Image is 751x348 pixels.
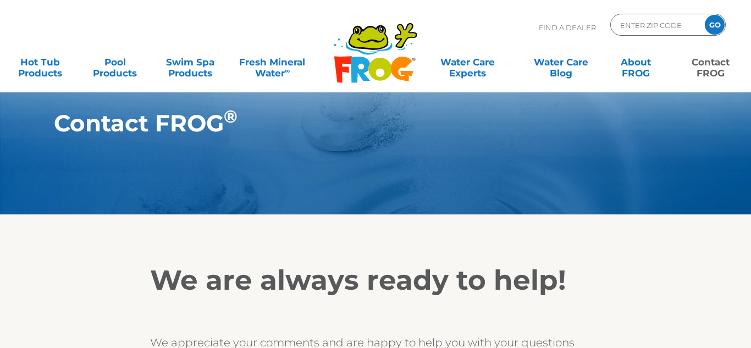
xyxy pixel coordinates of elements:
[236,51,309,73] a: Fresh MineralWater∞
[11,51,69,73] a: Hot TubProducts
[420,51,515,73] a: Water CareExperts
[607,51,665,73] a: AboutFROG
[682,51,740,73] a: ContactFROG
[86,51,144,73] a: PoolProducts
[705,15,725,35] input: GO
[619,17,693,33] input: Zip Code Form
[150,264,601,297] h2: We are always ready to help!
[161,51,219,73] a: Swim SpaProducts
[54,110,646,136] h1: Contact FROG
[224,106,238,127] sup: ®
[285,67,290,75] sup: ∞
[539,14,596,41] p: Find A Dealer
[532,51,590,73] a: Water CareBlog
